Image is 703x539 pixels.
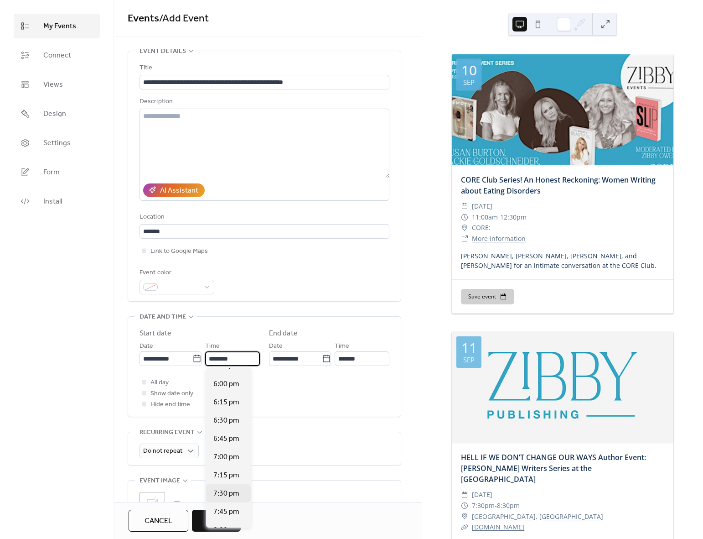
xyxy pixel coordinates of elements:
a: Connect [14,43,100,68]
span: Event image [140,476,180,487]
a: [DOMAIN_NAME] [472,523,524,531]
a: Install [14,189,100,214]
a: Form [14,160,100,184]
button: AI Assistant [143,183,205,197]
span: 11:00am [472,212,498,223]
div: ​ [461,489,468,500]
span: 7:15 pm [213,470,239,481]
div: ​ [461,212,468,223]
span: My Events [43,21,76,32]
a: My Events [14,14,100,38]
div: Location [140,212,388,223]
div: ​ [461,500,468,511]
span: 6:45 pm [213,434,239,445]
div: Event color [140,267,212,278]
span: Date [140,341,153,352]
span: 12:30pm [500,212,527,223]
span: Date and time [140,312,186,323]
span: 7:30pm [472,500,495,511]
span: [DATE] [472,201,492,212]
a: More Information [472,234,526,243]
span: Time [205,341,220,352]
div: ; [140,492,165,518]
span: Design [43,109,66,120]
div: ​ [461,233,468,244]
span: Show date only [150,388,193,399]
span: [DATE] [472,489,492,500]
a: CORE Club Series! An Honest Reckoning: Women Writing about Eating Disorders [461,175,656,196]
div: ​ [461,222,468,233]
a: Design [14,101,100,126]
span: All day [150,377,169,388]
span: 6:30 pm [213,415,239,426]
a: HELL IF WE DON’T CHANGE OUR WAYS Author Event: [PERSON_NAME] Writers Series at the [GEOGRAPHIC_DATA] [461,452,646,484]
a: [GEOGRAPHIC_DATA], [GEOGRAPHIC_DATA] [472,511,603,522]
a: Views [14,72,100,97]
div: Start date [140,328,171,339]
div: Title [140,63,388,73]
div: Description [140,96,388,107]
span: CORE: [472,222,491,233]
a: Events [128,9,159,29]
div: AI Assistant [160,185,198,196]
button: Save event [461,289,514,304]
span: Do not repeat [143,445,182,457]
span: Date [269,341,283,352]
button: Cancel [129,510,188,532]
span: Cancel [145,516,172,527]
span: 6:15 pm [213,397,239,408]
span: 7:45 pm [213,507,239,518]
span: Event details [140,46,186,57]
div: [PERSON_NAME], [PERSON_NAME], [PERSON_NAME], and [PERSON_NAME] for an intimate conversation at th... [452,251,673,270]
div: End date [269,328,298,339]
span: Settings [43,138,71,149]
span: - [495,500,497,511]
div: Sep [463,356,475,363]
span: 8:30pm [497,500,520,511]
span: 7:00 pm [213,452,239,463]
span: Connect [43,50,71,61]
button: Save [192,510,241,532]
a: Settings [14,131,100,155]
div: 10 [461,63,477,77]
div: ​ [461,201,468,212]
span: Install [43,196,62,207]
div: ​ [461,522,468,533]
span: 8:00 pm [213,525,239,536]
div: ​ [461,511,468,522]
span: Link to Google Maps [150,246,208,257]
span: 6:00 pm [213,379,239,390]
span: / Add Event [159,9,209,29]
span: Views [43,79,63,90]
span: Recurring event [140,427,195,438]
span: Time [335,341,349,352]
span: 7:30 pm [213,488,239,499]
div: Sep [463,79,475,86]
span: - [498,212,500,223]
div: 11 [461,341,477,355]
span: Hide end time [150,399,190,410]
span: Form [43,167,60,178]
